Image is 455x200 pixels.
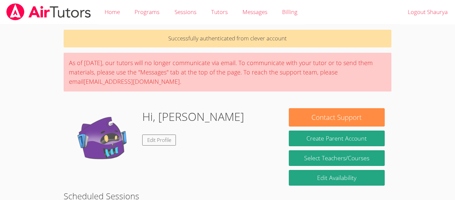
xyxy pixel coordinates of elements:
span: Messages [242,8,267,16]
h1: Hi, [PERSON_NAME] [142,108,244,125]
img: airtutors_banner-c4298cdbf04f3fff15de1276eac7730deb9818008684d7c2e4769d2f7ddbe033.png [6,3,92,20]
p: Successfully authenticated from clever account [64,30,391,47]
a: Select Teachers/Courses [289,150,385,166]
button: Create Parent Account [289,131,385,146]
div: As of [DATE], our tutors will no longer communicate via email. To communicate with your tutor or ... [64,53,391,91]
img: default.png [70,108,137,175]
a: Edit Profile [142,135,176,146]
a: Edit Availability [289,170,385,186]
button: Contact Support [289,108,385,127]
